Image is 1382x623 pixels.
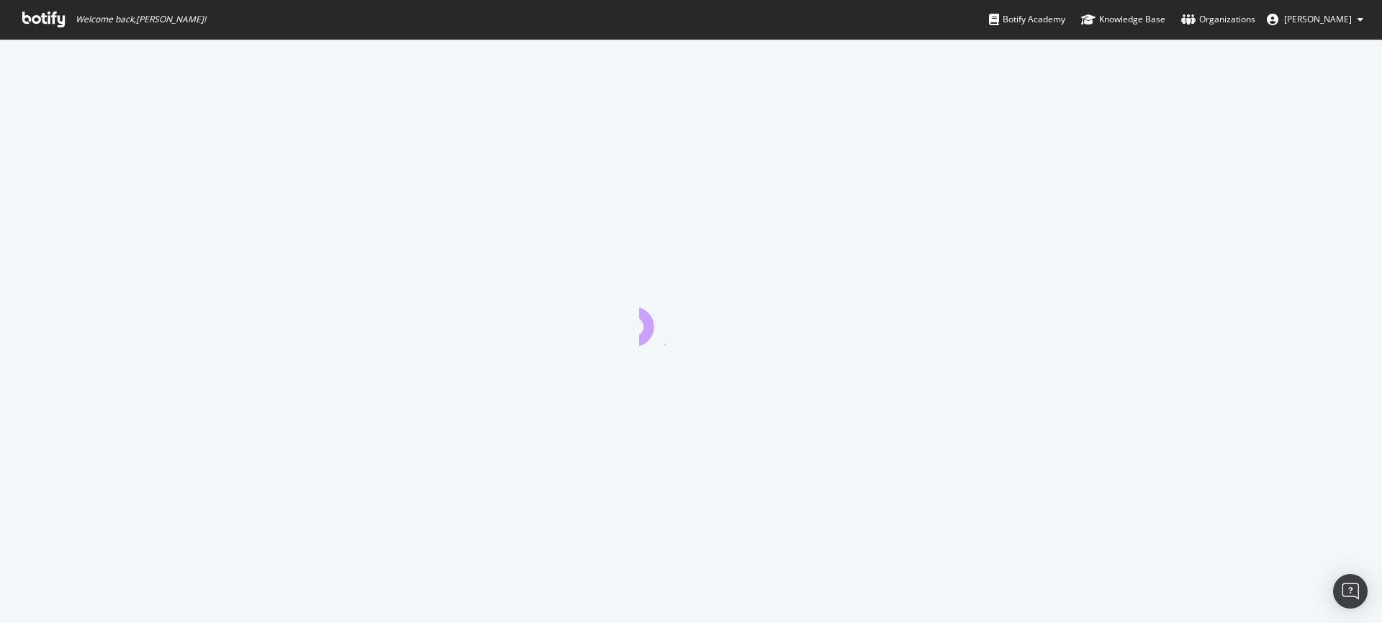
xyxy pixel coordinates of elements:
[1081,12,1165,27] div: Knowledge Base
[1255,8,1375,31] button: [PERSON_NAME]
[1181,12,1255,27] div: Organizations
[76,14,206,25] span: Welcome back, [PERSON_NAME] !
[989,12,1065,27] div: Botify Academy
[1284,13,1352,25] span: Vincent Flaceliere
[639,294,743,346] div: animation
[1333,574,1368,609] div: Open Intercom Messenger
